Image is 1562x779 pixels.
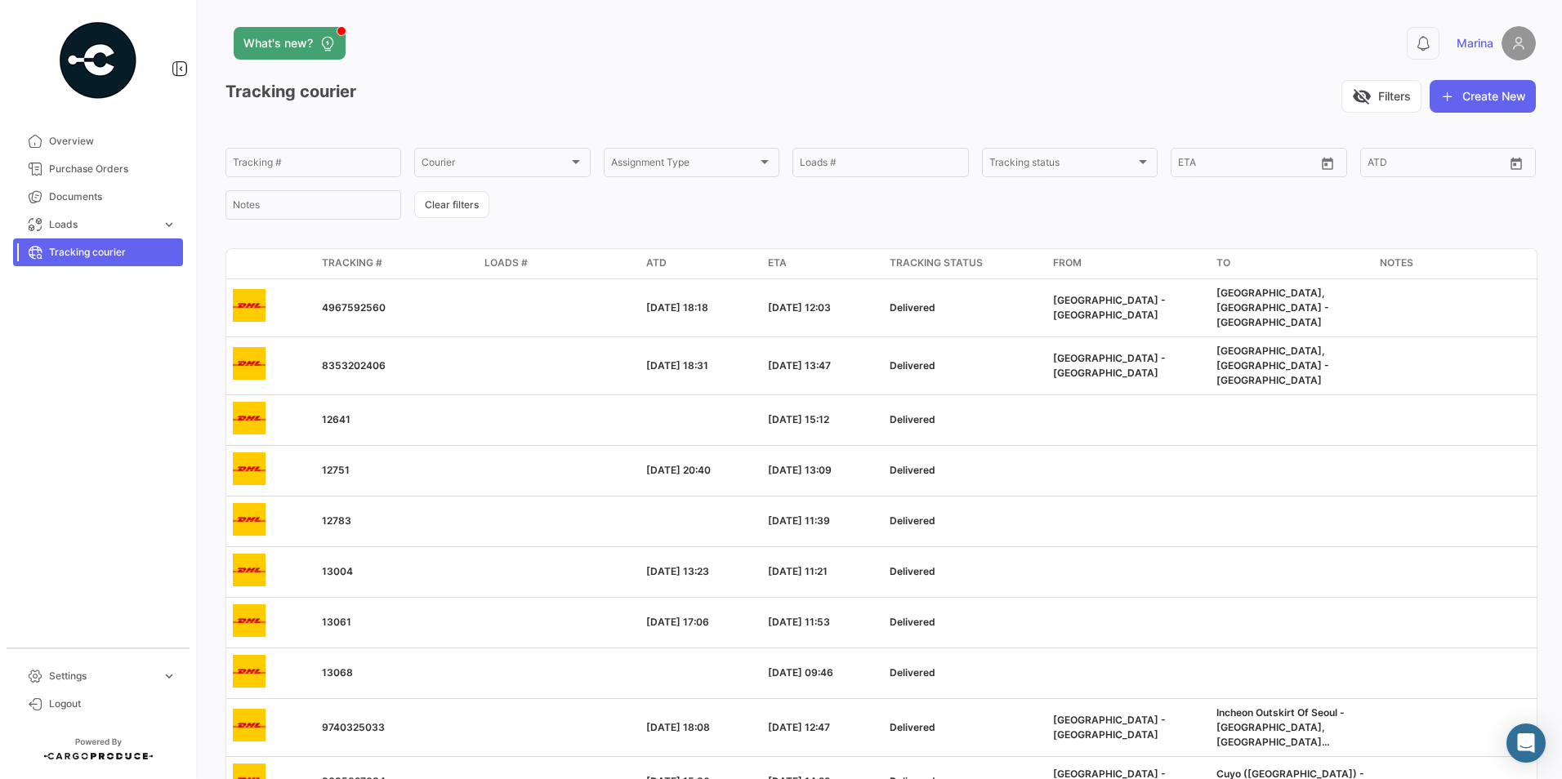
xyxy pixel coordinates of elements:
[233,709,266,741] img: DHLIcon.png
[646,301,708,314] span: [DATE] 18:18
[890,359,935,372] span: Delivered
[414,191,489,218] button: Clear filters
[49,162,176,176] span: Purchase Orders
[640,249,761,278] datatable-header-cell: ATD
[646,616,709,628] span: [DATE] 17:06
[1216,287,1329,328] span: West Philadelphia, Pa - Usa
[1506,723,1546,763] div: Abrir Intercom Messenger
[233,503,266,536] img: DHLIcon.png
[761,249,883,278] datatable-header-cell: ETA
[322,464,350,476] span: 12751
[1053,352,1166,379] span: Lima - Peru
[1178,159,1221,171] input: ETA From
[322,616,351,628] span: 13061
[322,413,350,425] span: 12641
[890,413,935,425] span: Delivered
[883,249,1047,278] datatable-header-cell: Tracking status
[233,402,266,434] img: DHLIcon.png
[1053,256,1082,270] span: From
[322,514,351,527] span: 12783
[1216,706,1345,763] span: Incheon Outskirt Of Seoul - Korea, Republic Of (South K.)
[162,669,176,683] span: expand_more
[1457,35,1493,51] span: Marina
[233,554,266,586] img: DHLIcon.png
[322,721,385,733] span: 9740325033
[768,464,832,476] span: [DATE] 13:09
[49,189,176,204] span: Documents
[1053,294,1166,321] span: Lima - Peru
[49,217,155,232] span: Loads
[13,238,183,266] a: Tracking courier
[1341,80,1421,113] button: visibility_offFilters
[233,604,266,637] img: DHLIcon.png
[13,155,183,183] a: Purchase Orders
[243,35,313,51] span: What's new?
[234,27,346,60] button: What's new?
[49,669,155,683] span: Settings
[646,721,710,733] span: [DATE] 18:08
[322,359,386,372] span: 8353202406
[322,565,353,577] span: 13004
[890,616,935,628] span: Delivered
[1373,249,1537,278] datatable-header-cell: Notes
[768,413,829,425] span: [DATE] 15:12
[13,183,183,211] a: Documents
[890,301,935,314] span: Delivered
[768,666,833,679] span: [DATE] 09:46
[890,565,935,577] span: Delivered
[611,159,757,171] span: Assignment Type
[646,565,709,577] span: [DATE] 13:23
[322,256,382,270] span: Tracking #
[13,127,183,155] a: Overview
[322,666,353,679] span: 13068
[890,464,935,476] span: Delivered
[233,289,266,322] img: DHLIcon.png
[768,256,787,270] span: ETA
[1047,249,1210,278] datatable-header-cell: From
[1368,159,1412,171] input: ATD From
[1315,151,1340,176] button: Open calendar
[1210,249,1373,278] datatable-header-cell: To
[1053,714,1166,741] span: Lima - Peru
[768,514,830,527] span: [DATE] 11:39
[768,616,830,628] span: [DATE] 11:53
[1424,159,1489,171] input: ATD To
[233,452,266,485] img: DHLIcon.png
[478,249,640,278] datatable-header-cell: Loads #
[322,301,386,314] span: 4967592560
[1430,80,1536,113] button: Create New
[233,347,266,380] img: DHLIcon.png
[646,359,708,372] span: [DATE] 18:31
[226,249,315,278] datatable-header-cell: logo
[646,464,711,476] span: [DATE] 20:40
[1216,256,1230,270] span: To
[989,159,1136,171] span: Tracking status
[1380,256,1413,270] span: Notes
[1504,151,1529,176] button: Open calendar
[768,301,831,314] span: [DATE] 12:03
[1502,26,1536,60] img: placeholder-user.png
[890,721,935,733] span: Delivered
[49,245,176,260] span: Tracking courier
[1352,87,1372,106] span: visibility_off
[646,256,667,270] span: ATD
[422,159,568,171] span: Courier
[225,80,356,104] h3: Tracking courier
[162,217,176,232] span: expand_more
[49,697,176,711] span: Logout
[233,655,266,688] img: DHLIcon.png
[1216,345,1329,386] span: West Philadelphia, Pa - Usa
[484,256,528,270] span: Loads #
[890,666,935,679] span: Delivered
[890,514,935,527] span: Delivered
[57,20,139,101] img: powered-by.png
[315,249,478,278] datatable-header-cell: Tracking #
[768,359,831,372] span: [DATE] 13:47
[49,134,176,149] span: Overview
[768,565,828,577] span: [DATE] 11:21
[890,256,983,270] span: Tracking status
[768,721,830,733] span: [DATE] 12:47
[1233,159,1298,171] input: ETA To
